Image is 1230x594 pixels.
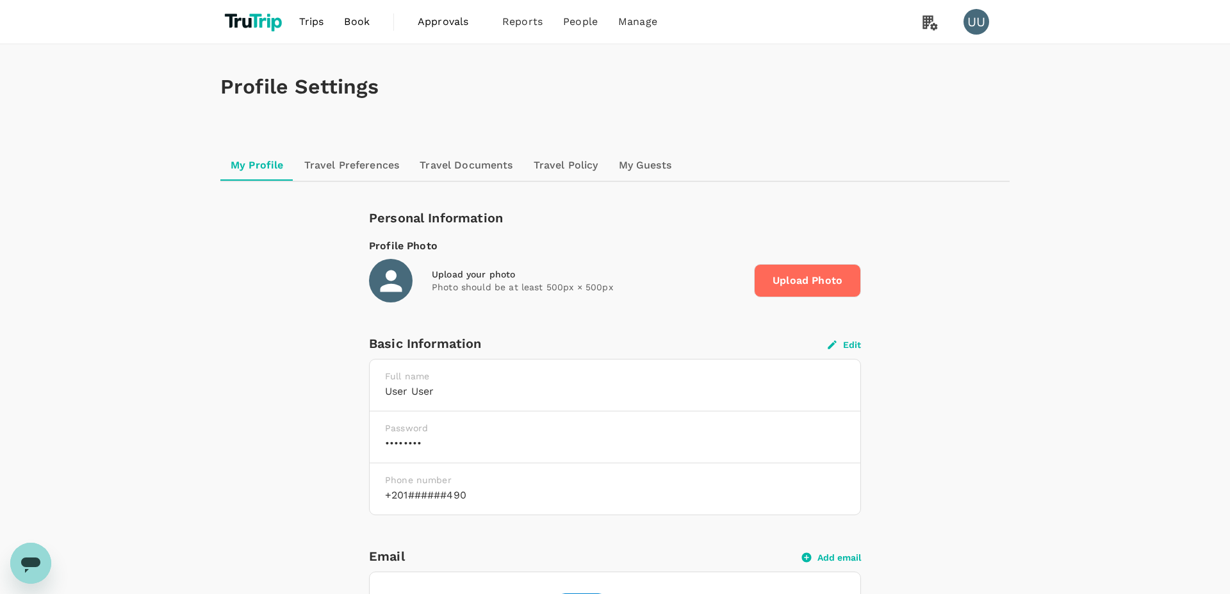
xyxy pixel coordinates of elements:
[502,14,543,29] span: Reports
[385,434,845,452] h6: ••••••••
[369,333,828,354] div: Basic Information
[385,370,845,383] p: Full name
[563,14,598,29] span: People
[618,14,657,29] span: Manage
[432,281,744,293] p: Photo should be at least 500px × 500px
[432,268,744,281] div: Upload your photo
[418,14,482,29] span: Approvals
[294,150,410,181] a: Travel Preferences
[220,75,1010,99] h1: Profile Settings
[369,238,861,254] div: Profile Photo
[385,422,845,434] p: Password
[299,14,324,29] span: Trips
[369,208,861,228] div: Personal Information
[369,546,802,566] h6: Email
[385,474,845,486] p: Phone number
[344,14,370,29] span: Book
[409,150,523,181] a: Travel Documents
[828,339,861,351] button: Edit
[385,486,845,504] h6: +201######490
[523,150,609,181] a: Travel Policy
[802,552,861,563] button: Add email
[10,543,51,584] iframe: Button to launch messaging window
[754,264,861,297] span: Upload Photo
[963,9,989,35] div: UU
[220,8,289,36] img: TruTrip logo
[220,150,294,181] a: My Profile
[609,150,682,181] a: My Guests
[385,383,845,400] h6: user user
